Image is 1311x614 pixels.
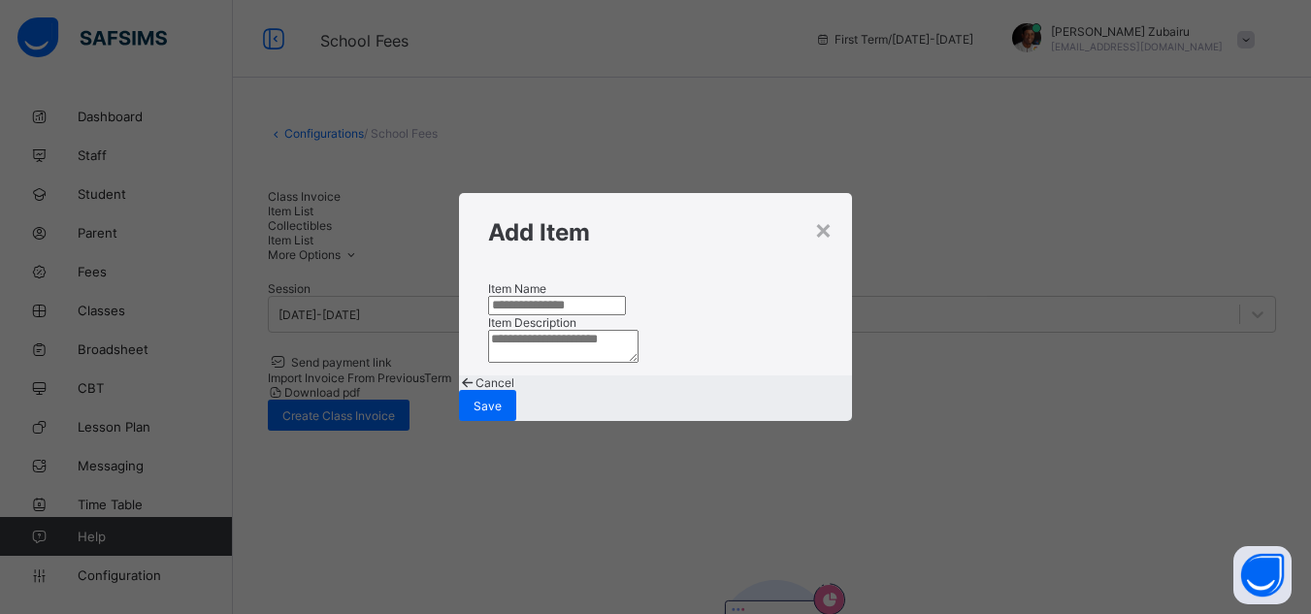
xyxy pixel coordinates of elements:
span: Save [474,399,502,413]
label: Item Description [488,315,576,330]
span: Cancel [475,375,514,390]
div: × [814,212,833,245]
button: Open asap [1233,546,1292,604]
label: Item Name [488,281,546,296]
h1: Add Item [488,218,823,246]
